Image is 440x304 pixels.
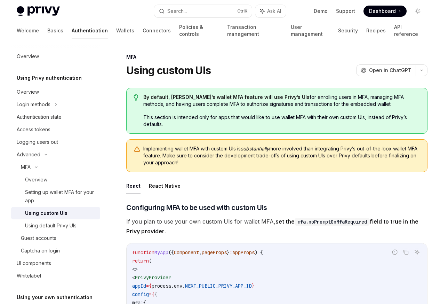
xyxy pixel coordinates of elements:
[11,270,100,282] a: Whitelabel
[185,283,252,289] span: NEXT_PUBLIC_PRIVY_APP_ID
[126,64,211,77] h1: Using custom UIs
[143,145,420,166] span: Implementing wallet MFA with custom UIs is more involved than integrating Privy’s out-of-the-box ...
[179,22,219,39] a: Policies & controls
[132,291,149,297] span: config
[17,293,93,302] h5: Using your own authentication
[167,7,187,15] div: Search...
[47,22,63,39] a: Basics
[152,283,171,289] span: process
[394,22,423,39] a: API reference
[369,67,411,74] span: Open in ChatGPT
[17,113,62,121] div: Authentication state
[134,146,141,153] svg: Warning
[11,186,100,207] a: Setting up wallet MFA for your app
[232,249,255,256] span: AppProps
[230,249,232,256] span: :
[11,173,100,186] a: Overview
[17,74,82,82] h5: Using Privy authentication
[126,203,267,212] span: Configuring MFA to be used with custom UIs
[25,209,67,217] div: Using custom UIs
[338,22,358,39] a: Security
[17,52,39,61] div: Overview
[146,283,149,289] span: =
[143,22,171,39] a: Connectors
[202,249,227,256] span: pageProps
[11,219,100,232] a: Using default Privy UIs
[25,221,77,230] div: Using default Privy UIs
[152,291,154,297] span: {
[126,217,427,236] span: If you plan to use your own custom UIs for wallet MFA, .
[17,125,50,134] div: Access tokens
[143,94,310,100] strong: By default, [PERSON_NAME]’s wallet MFA feature will use Privy’s UIs
[17,100,50,109] div: Login methods
[149,283,152,289] span: {
[132,258,149,264] span: return
[401,248,410,257] button: Copy the contents from the code block
[336,8,355,15] a: Support
[267,8,281,15] span: Ask AI
[171,283,174,289] span: .
[369,8,396,15] span: Dashboard
[11,244,100,257] a: Captcha on login
[132,274,135,281] span: <
[241,146,269,151] em: substantially
[314,8,328,15] a: Demo
[126,218,418,235] strong: set the field to true in the Privy provider
[363,6,407,17] a: Dashboard
[154,249,168,256] span: MyApp
[135,274,171,281] span: PrivyProvider
[149,178,181,194] button: React Native
[11,136,100,148] a: Logging users out
[126,178,141,194] button: React
[25,188,96,205] div: Setting up wallet MFA for your app
[295,218,370,226] code: mfa.noPromptOnMfaRequired
[182,283,185,289] span: .
[227,22,282,39] a: Transaction management
[413,248,422,257] button: Ask AI
[17,272,41,280] div: Whitelabel
[174,283,182,289] span: env
[72,22,108,39] a: Authentication
[11,123,100,136] a: Access tokens
[366,22,386,39] a: Recipes
[11,50,100,63] a: Overview
[17,259,51,267] div: UI components
[11,257,100,270] a: UI components
[255,249,263,256] span: ) {
[412,6,423,17] button: Toggle dark mode
[134,94,138,101] svg: Tip
[168,249,174,256] span: ({
[21,234,56,242] div: Guest accounts
[291,22,330,39] a: User management
[252,283,255,289] span: }
[143,94,420,108] span: for enrolling users in MFA, managing MFA methods, and having users complete MFA to authorize sign...
[143,114,420,128] span: This section is intended only for apps that would like to use wallet MFA with their own custom UI...
[21,247,60,255] div: Captcha on login
[199,249,202,256] span: ,
[17,22,39,39] a: Welcome
[132,249,154,256] span: function
[21,163,31,171] div: MFA
[116,22,134,39] a: Wallets
[17,138,58,146] div: Logging users out
[154,291,157,297] span: {
[126,54,427,61] div: MFA
[227,249,230,256] span: }
[154,5,252,17] button: Search...CtrlK
[149,258,152,264] span: (
[390,248,399,257] button: Report incorrect code
[237,8,248,14] span: Ctrl K
[174,249,199,256] span: Component
[25,176,47,184] div: Overview
[132,266,138,272] span: <>
[17,6,60,16] img: light logo
[11,86,100,98] a: Overview
[11,207,100,219] a: Using custom UIs
[17,150,40,159] div: Advanced
[17,88,39,96] div: Overview
[11,232,100,244] a: Guest accounts
[132,283,146,289] span: appId
[11,111,100,123] a: Authentication state
[149,291,152,297] span: =
[255,5,286,17] button: Ask AI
